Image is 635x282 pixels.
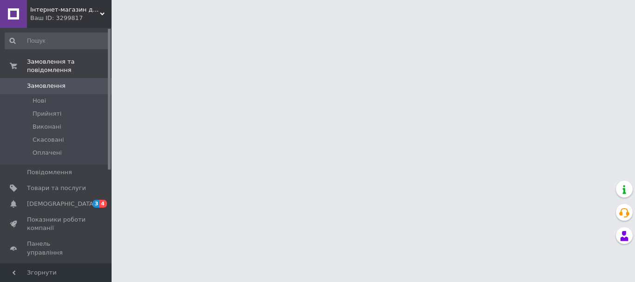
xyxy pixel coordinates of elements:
[27,240,86,256] span: Панель управління
[99,200,107,208] span: 4
[33,110,61,118] span: Прийняті
[27,216,86,232] span: Показники роботи компанії
[27,168,72,177] span: Повідомлення
[33,136,64,144] span: Скасовані
[33,123,61,131] span: Виконані
[30,6,100,14] span: Інтернет-магазин дитячих товарів
[5,33,110,49] input: Пошук
[33,149,62,157] span: Оплачені
[27,200,96,208] span: [DEMOGRAPHIC_DATA]
[27,184,86,192] span: Товари та послуги
[33,97,46,105] span: Нові
[27,82,66,90] span: Замовлення
[27,58,112,74] span: Замовлення та повідомлення
[93,200,100,208] span: 3
[30,14,112,22] div: Ваш ID: 3299817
